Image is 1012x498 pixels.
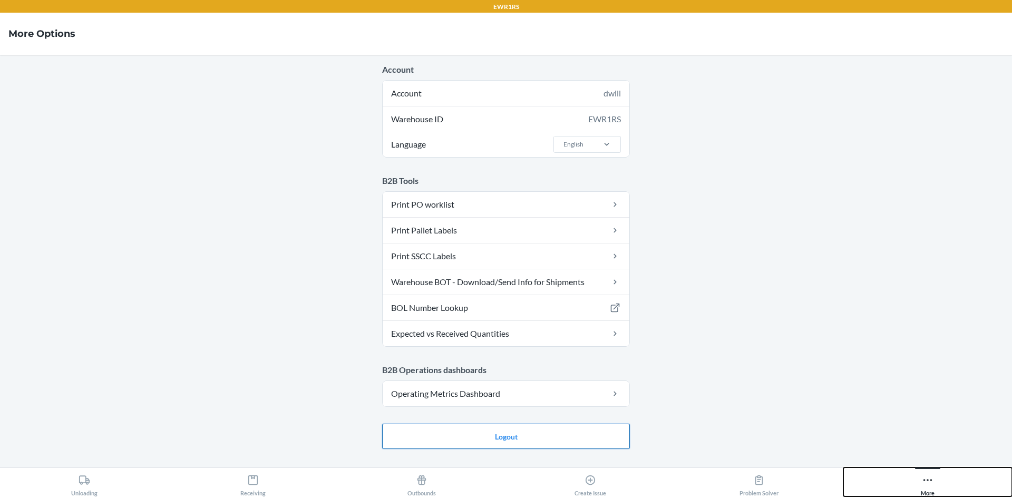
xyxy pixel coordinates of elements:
a: Warehouse BOT - Download/Send Info for Shipments [383,269,629,295]
button: Create Issue [506,467,675,496]
div: Create Issue [575,470,606,496]
div: Problem Solver [739,470,779,496]
span: Language [390,132,427,157]
a: Print Pallet Labels [383,218,629,243]
button: Logout [382,424,630,449]
p: B2B Tools [382,174,630,187]
div: dwill [604,87,621,100]
button: More [843,467,1012,496]
div: Account [383,81,629,106]
button: Receiving [169,467,337,496]
div: EWR1RS [588,113,621,125]
div: English [563,140,583,149]
button: Problem Solver [675,467,843,496]
p: B2B Operations dashboards [382,364,630,376]
p: EWR1RS [493,2,519,12]
div: Unloading [71,470,98,496]
a: BOL Number Lookup [383,295,629,320]
div: Warehouse ID [383,106,629,132]
div: Receiving [240,470,266,496]
div: Outbounds [407,470,436,496]
div: More [921,470,935,496]
button: Outbounds [337,467,506,496]
a: Operating Metrics Dashboard [383,381,629,406]
a: Expected vs Received Quantities [383,321,629,346]
a: Print SSCC Labels [383,243,629,269]
h4: More Options [8,27,75,41]
p: Account [382,63,630,76]
a: Print PO worklist [383,192,629,217]
input: LanguageEnglish [562,140,563,149]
